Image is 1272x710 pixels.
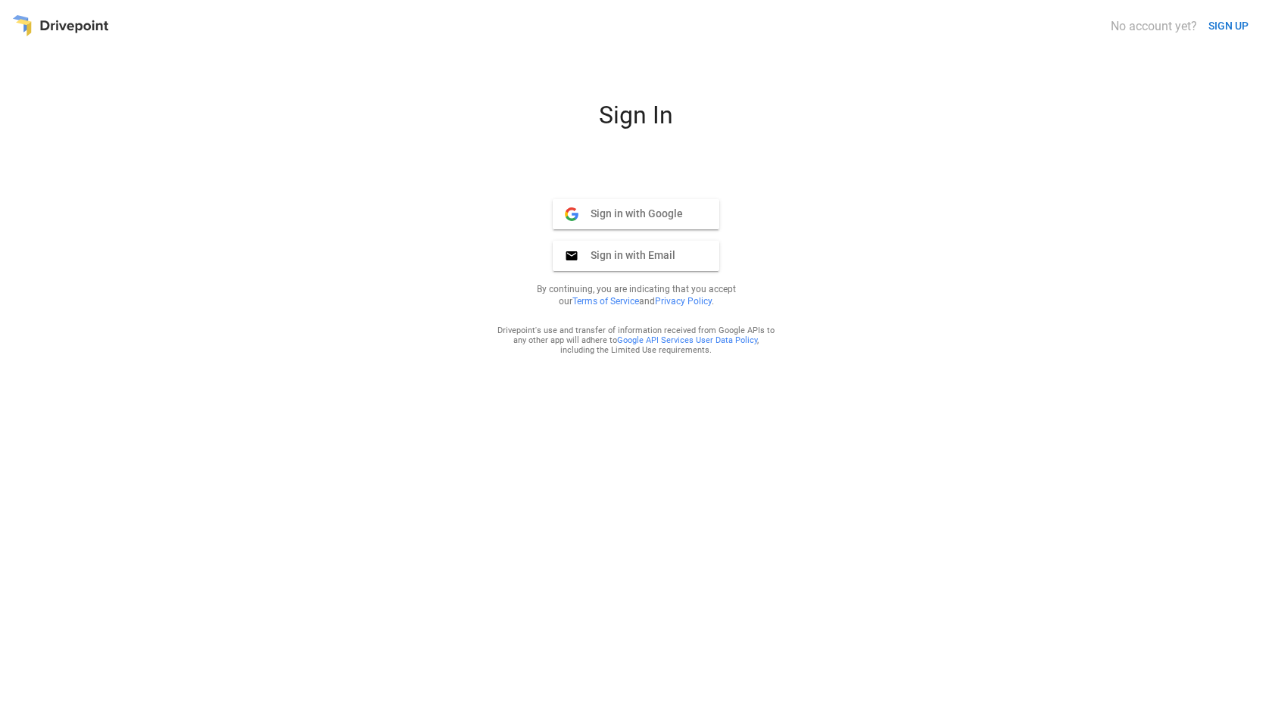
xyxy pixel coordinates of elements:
[497,325,775,355] div: Drivepoint's use and transfer of information received from Google APIs to any other app will adhe...
[578,207,683,220] span: Sign in with Google
[553,241,719,271] button: Sign in with Email
[572,296,639,307] a: Terms of Service
[454,101,818,142] div: Sign In
[578,248,675,262] span: Sign in with Email
[655,296,712,307] a: Privacy Policy
[1111,19,1197,33] div: No account yet?
[1202,12,1255,40] button: SIGN UP
[553,199,719,229] button: Sign in with Google
[617,335,757,345] a: Google API Services User Data Policy
[518,283,754,307] p: By continuing, you are indicating that you accept our and .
